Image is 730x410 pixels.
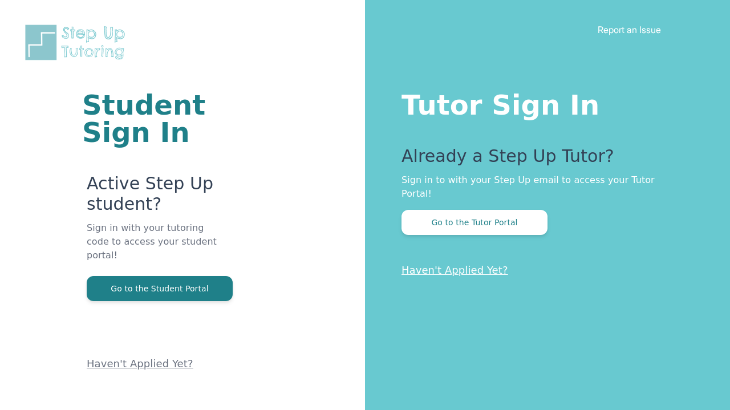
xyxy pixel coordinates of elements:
a: Haven't Applied Yet? [401,264,508,276]
a: Go to the Student Portal [87,283,233,294]
p: Already a Step Up Tutor? [401,146,684,173]
button: Go to the Student Portal [87,276,233,301]
a: Report an Issue [598,24,661,35]
button: Go to the Tutor Portal [401,210,547,235]
p: Sign in to with your Step Up email to access your Tutor Portal! [401,173,684,201]
a: Go to the Tutor Portal [401,217,547,228]
h1: Tutor Sign In [401,87,684,119]
h1: Student Sign In [82,91,228,146]
p: Active Step Up student? [87,173,228,221]
img: Step Up Tutoring horizontal logo [23,23,132,62]
p: Sign in with your tutoring code to access your student portal! [87,221,228,276]
a: Haven't Applied Yet? [87,358,193,370]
